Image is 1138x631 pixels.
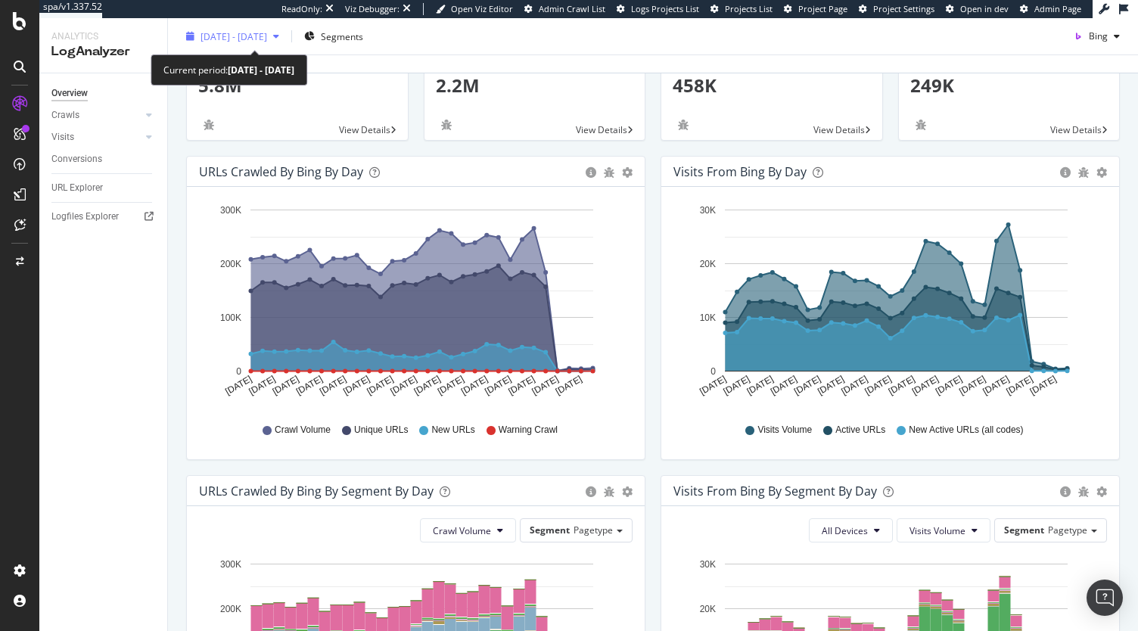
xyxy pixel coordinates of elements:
span: Crawl Volume [433,524,491,537]
text: 10K [700,312,716,323]
span: Open in dev [960,3,1009,14]
div: Open Intercom Messenger [1087,580,1123,616]
span: Open Viz Editor [451,3,513,14]
text: [DATE] [910,374,941,397]
text: [DATE] [294,374,325,397]
div: bug [673,120,694,130]
text: [DATE] [223,374,253,397]
div: Logfiles Explorer [51,209,119,225]
text: [DATE] [1028,374,1059,397]
span: View Details [339,123,390,136]
div: bug [604,167,614,178]
div: Viz Debugger: [345,3,400,15]
span: Admin Crawl List [539,3,605,14]
div: circle-info [1060,486,1071,497]
a: Admin Crawl List [524,3,605,15]
b: [DATE] - [DATE] [228,64,294,76]
span: Pagetype [1048,524,1087,536]
div: bug [1078,486,1089,497]
div: Visits [51,129,74,145]
text: 200K [220,259,241,269]
button: [DATE] - [DATE] [180,24,285,48]
a: Visits [51,129,141,145]
text: [DATE] [271,374,301,397]
text: 200K [220,604,241,614]
text: [DATE] [412,374,443,397]
p: 249K [910,73,1108,98]
text: 20K [700,604,716,614]
div: gear [1096,167,1107,178]
a: Project Settings [859,3,934,15]
text: [DATE] [745,374,776,397]
text: [DATE] [981,374,1011,397]
svg: A chart. [199,199,627,409]
button: Bing [1068,24,1126,48]
button: All Devices [809,518,893,542]
span: View Details [813,123,865,136]
span: Logs Projects List [631,3,699,14]
text: 20K [700,259,716,269]
a: Logs Projects List [617,3,699,15]
span: Unique URLs [354,424,408,437]
span: View Details [576,123,627,136]
text: [DATE] [318,374,348,397]
a: Project Page [784,3,847,15]
text: [DATE] [247,374,278,397]
span: Projects List [725,3,773,14]
text: [DATE] [698,374,728,397]
text: [DATE] [436,374,466,397]
div: gear [622,167,633,178]
text: [DATE] [934,374,964,397]
span: Visits Volume [909,524,965,537]
button: Crawl Volume [420,518,516,542]
text: 0 [710,366,716,377]
span: Pagetype [574,524,613,536]
div: circle-info [586,167,596,178]
span: Bing [1089,30,1108,42]
span: Segments [321,30,363,42]
div: Visits from Bing By Segment By Day [673,483,877,499]
text: [DATE] [792,374,822,397]
div: circle-info [586,486,596,497]
text: [DATE] [530,374,561,397]
text: [DATE] [816,374,846,397]
div: Crawls [51,107,79,123]
text: [DATE] [483,374,513,397]
a: Logfiles Explorer [51,209,157,225]
a: Projects List [710,3,773,15]
div: bug [436,120,457,130]
span: Admin Page [1034,3,1081,14]
text: [DATE] [957,374,987,397]
div: Overview [51,85,88,101]
div: Analytics [51,30,155,43]
text: 300K [220,205,241,216]
div: Visits from Bing by day [673,164,807,179]
a: Overview [51,85,157,101]
div: circle-info [1060,167,1071,178]
a: Open in dev [946,3,1009,15]
text: [DATE] [341,374,372,397]
text: 30K [700,205,716,216]
div: URLs Crawled by Bing by day [199,164,363,179]
a: Admin Page [1020,3,1081,15]
div: ReadOnly: [281,3,322,15]
span: Project Settings [873,3,934,14]
a: URL Explorer [51,180,157,196]
text: [DATE] [887,374,917,397]
span: [DATE] - [DATE] [201,30,267,42]
text: 30K [700,559,716,570]
div: gear [1096,486,1107,497]
text: [DATE] [1005,374,1035,397]
div: Current period: [163,61,294,79]
text: 100K [220,312,241,323]
text: [DATE] [389,374,419,397]
span: Project Page [798,3,847,14]
div: bug [1078,167,1089,178]
div: Conversions [51,151,102,167]
span: All Devices [822,524,868,537]
div: LogAnalyzer [51,43,155,61]
div: bug [604,486,614,497]
div: A chart. [673,199,1102,409]
text: 300K [220,559,241,570]
a: Conversions [51,151,157,167]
